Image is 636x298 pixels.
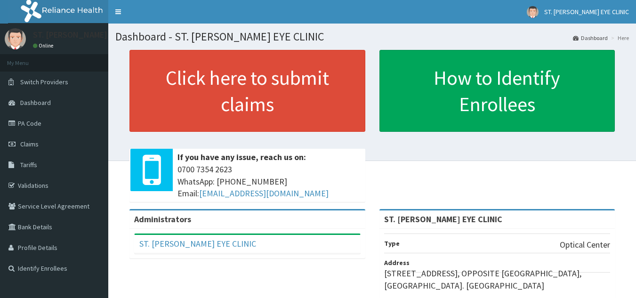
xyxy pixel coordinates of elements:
[527,6,539,18] img: User Image
[379,50,615,132] a: How to Identify Enrollees
[33,31,148,39] p: ST. [PERSON_NAME] EYE CLINIC
[20,161,37,169] span: Tariffs
[33,42,56,49] a: Online
[609,34,629,42] li: Here
[20,98,51,107] span: Dashboard
[139,238,256,249] a: ST. [PERSON_NAME] EYE CLINIC
[544,8,629,16] span: ST. [PERSON_NAME] EYE CLINIC
[560,239,610,251] p: Optical Center
[134,214,191,225] b: Administrators
[129,50,365,132] a: Click here to submit claims
[20,78,68,86] span: Switch Providers
[177,152,306,162] b: If you have any issue, reach us on:
[573,34,608,42] a: Dashboard
[115,31,629,43] h1: Dashboard - ST. [PERSON_NAME] EYE CLINIC
[384,267,611,291] p: [STREET_ADDRESS], OPPOSITE [GEOGRAPHIC_DATA], [GEOGRAPHIC_DATA]. [GEOGRAPHIC_DATA]
[384,214,502,225] strong: ST. [PERSON_NAME] EYE CLINIC
[5,28,26,49] img: User Image
[199,188,329,199] a: [EMAIL_ADDRESS][DOMAIN_NAME]
[384,258,410,267] b: Address
[20,140,39,148] span: Claims
[177,163,361,200] span: 0700 7354 2623 WhatsApp: [PHONE_NUMBER] Email:
[384,239,400,248] b: Type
